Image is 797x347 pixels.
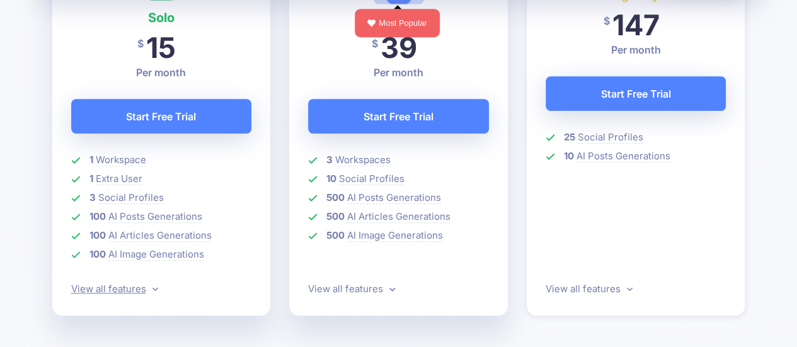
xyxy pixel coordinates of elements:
b: 25 [564,131,575,143]
p: Per month [308,65,489,80]
span: Social Profiles [98,191,164,204]
b: 500 [326,191,345,203]
span: AI Posts Generations [108,210,202,223]
span: $ [372,30,378,58]
a: View all features [71,283,158,295]
h4: Solo [71,8,252,28]
b: 3 [326,154,333,166]
span: Workspaces [335,154,391,166]
span: Extra User [96,173,142,185]
b: 100 [89,229,106,241]
b: 1 [89,173,93,185]
b: 1 [89,154,93,166]
span: AI Articles Generations [108,229,212,242]
span: $ [137,30,144,58]
span: 15 [146,30,176,65]
span: $ [604,7,610,35]
b: 3 [89,191,96,203]
a: Start Free Trial [308,99,489,134]
span: AI Articles Generations [347,210,450,223]
a: Start Free Trial [71,99,252,134]
span: Social Profiles [578,131,643,144]
h4: Pro [308,8,489,28]
b: 500 [326,210,345,222]
a: View all features [308,283,395,295]
span: Workspace [96,154,146,166]
b: 10 [564,150,574,162]
b: 100 [89,248,106,260]
b: 10 [326,173,336,185]
b: 500 [326,229,345,241]
p: Per month [546,42,726,57]
span: AI Image Generations [108,248,204,261]
span: 147 [612,8,660,42]
span: AI Image Generations [347,229,443,242]
a: Start Free Trial [546,76,726,111]
p: Per month [71,65,252,80]
div: Most Popular [355,9,440,37]
span: AI Posts Generations [347,191,441,204]
span: AI Posts Generations [576,150,670,162]
span: 39 [381,30,417,65]
span: Social Profiles [339,173,404,185]
a: View all features [546,283,633,295]
b: 100 [89,210,106,222]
